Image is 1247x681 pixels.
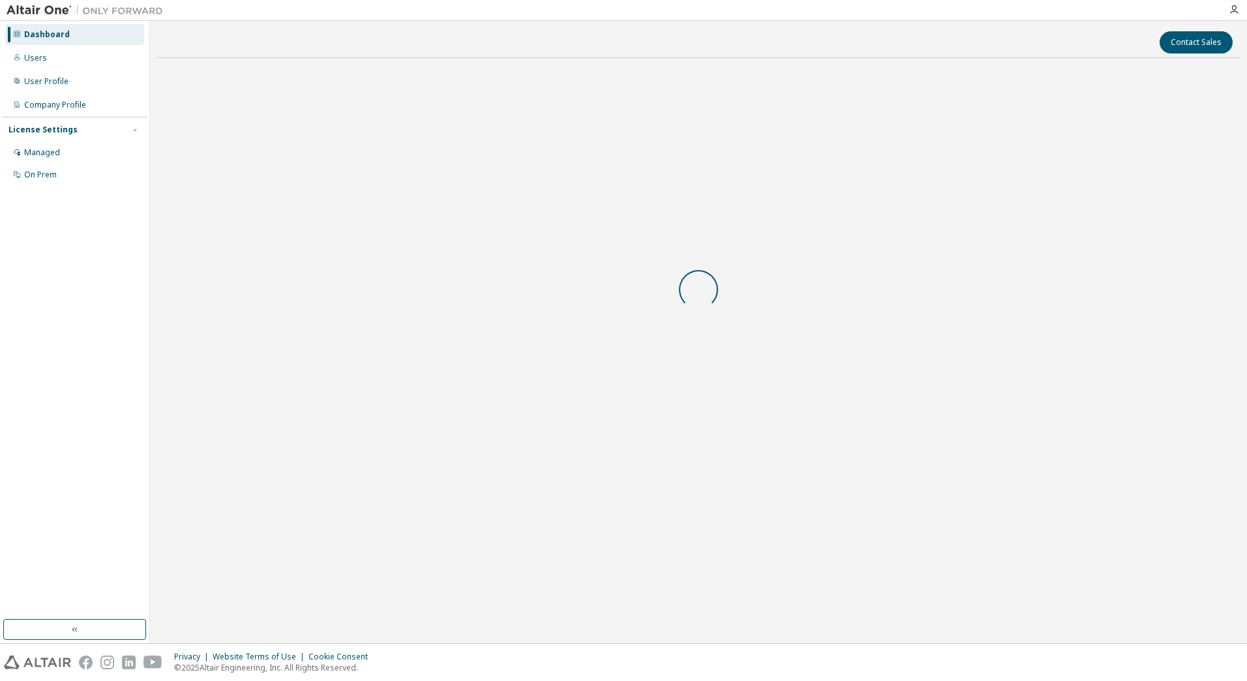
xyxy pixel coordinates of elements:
[308,652,376,662] div: Cookie Consent
[79,656,93,669] img: facebook.svg
[174,652,213,662] div: Privacy
[24,170,57,180] div: On Prem
[1160,31,1233,53] button: Contact Sales
[24,53,47,63] div: Users
[174,662,376,673] p: © 2025 Altair Engineering, Inc. All Rights Reserved.
[24,100,86,110] div: Company Profile
[24,76,68,87] div: User Profile
[24,147,60,158] div: Managed
[8,125,78,135] div: License Settings
[100,656,114,669] img: instagram.svg
[7,4,170,17] img: Altair One
[24,29,70,40] div: Dashboard
[213,652,308,662] div: Website Terms of Use
[122,656,136,669] img: linkedin.svg
[4,656,71,669] img: altair_logo.svg
[143,656,162,669] img: youtube.svg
